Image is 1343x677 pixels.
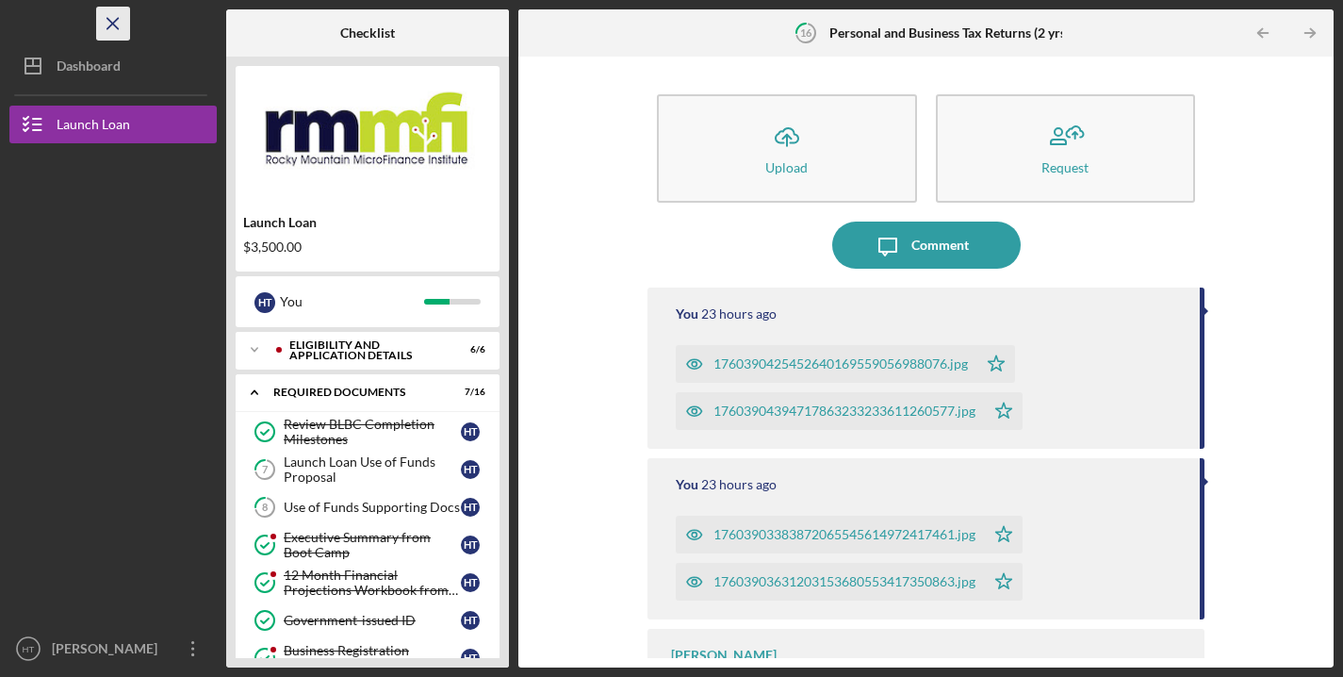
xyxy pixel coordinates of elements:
[676,516,1023,553] button: 17603903383872065545614972417461.jpg
[262,502,268,514] tspan: 8
[671,648,777,663] div: [PERSON_NAME]
[243,215,492,230] div: Launch Loan
[461,649,480,668] div: H T
[273,387,438,398] div: Required Documents
[284,417,461,447] div: Review BLBC Completion Milestones
[284,613,461,628] div: Government-issued ID
[254,292,275,313] div: H T
[23,644,35,654] text: HT
[245,526,490,564] a: Executive Summary from Boot CampHT
[461,422,480,441] div: H T
[340,25,395,41] b: Checklist
[713,527,975,542] div: 17603903383872065545614972417461.jpg
[57,106,130,148] div: Launch Loan
[676,392,1023,430] button: 17603904394717863233233611260577.jpg
[461,536,480,554] div: H T
[243,239,492,255] div: $3,500.00
[676,306,698,322] div: You
[284,454,461,485] div: Launch Loan Use of Funds Proposal
[713,356,968,372] div: 1760390425452640169559056988076.jpg
[284,530,461,560] div: Executive Summary from Boot Camp
[676,477,698,492] div: You
[701,477,777,492] time: 2025-10-13 21:20
[911,222,969,269] div: Comment
[461,460,480,479] div: H T
[284,500,461,515] div: Use of Funds Supporting Docs
[280,286,424,318] div: You
[245,451,490,488] a: 7Launch Loan Use of Funds ProposalHT
[9,106,217,143] button: Launch Loan
[701,306,777,322] time: 2025-10-13 21:21
[57,47,121,90] div: Dashboard
[245,488,490,526] a: 8Use of Funds Supporting DocsHT
[461,611,480,630] div: H T
[676,563,1023,601] button: 17603903631203153680553417350863.jpg
[451,387,485,398] div: 7 / 16
[9,630,217,668] button: HT[PERSON_NAME] Donde
[284,568,461,598] div: 12 Month Financial Projections Workbook from Boot Camp
[936,94,1196,203] button: Request
[829,25,1070,41] b: Personal and Business Tax Returns (2 yrs)
[284,643,461,673] div: Business Registration Document
[461,573,480,592] div: H T
[245,602,490,639] a: Government-issued IDHT
[236,75,500,189] img: Product logo
[289,339,438,361] div: Eligibility and Application Details
[245,639,490,677] a: Business Registration DocumentHT
[9,47,217,85] button: Dashboard
[676,345,1015,383] button: 1760390425452640169559056988076.jpg
[832,222,1021,269] button: Comment
[713,574,975,589] div: 17603903631203153680553417350863.jpg
[765,160,808,174] div: Upload
[461,498,480,517] div: H T
[1041,160,1089,174] div: Request
[262,464,269,476] tspan: 7
[451,344,485,355] div: 6 / 6
[713,404,975,419] div: 17603904394717863233233611260577.jpg
[800,26,812,39] tspan: 16
[245,413,490,451] a: Review BLBC Completion MilestonesHT
[657,94,917,203] button: Upload
[245,564,490,602] a: 12 Month Financial Projections Workbook from Boot CampHT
